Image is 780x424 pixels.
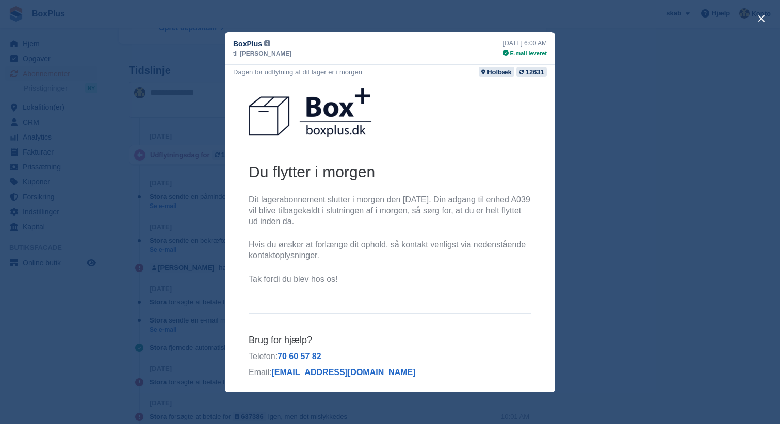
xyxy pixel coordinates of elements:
[233,39,262,49] span: BoxPlus
[503,49,547,58] div: E-mail leveret
[24,160,306,182] p: Hvis du ønsker at forlænge dit ophold, så kontakt venligst via nedenstående kontaktoplysninger.
[53,273,96,281] a: 70 60 57 82
[516,67,547,77] a: 12631
[240,49,292,58] span: [PERSON_NAME]
[753,10,770,27] button: close
[503,39,547,48] div: [DATE] 6:00 AM
[487,67,512,77] div: Holbæk
[24,255,306,267] h6: Brug for hjælp?
[24,195,306,206] p: Tak fordi du blev hos os!
[24,9,148,58] img: BoxPlus Logo
[264,40,270,46] img: icon-info-grey-7440780725fd019a000dd9b08b2336e03edf1995a4989e88bcd33f0948082b44.svg
[233,49,238,58] span: til
[479,67,514,77] a: Holbæk
[46,289,190,297] a: [EMAIL_ADDRESS][DOMAIN_NAME]
[24,288,306,299] p: Email:
[233,67,362,77] div: Dagen for udflytning af dit lager er i morgen
[526,67,544,77] div: 12631
[24,272,306,283] p: Telefon:
[24,115,306,147] p: Dit lagerabonnement slutter i morgen den [DATE]. Din adgang til enhed A039 vil blive tilbagekaldt...
[24,82,306,103] h2: Du flytter i morgen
